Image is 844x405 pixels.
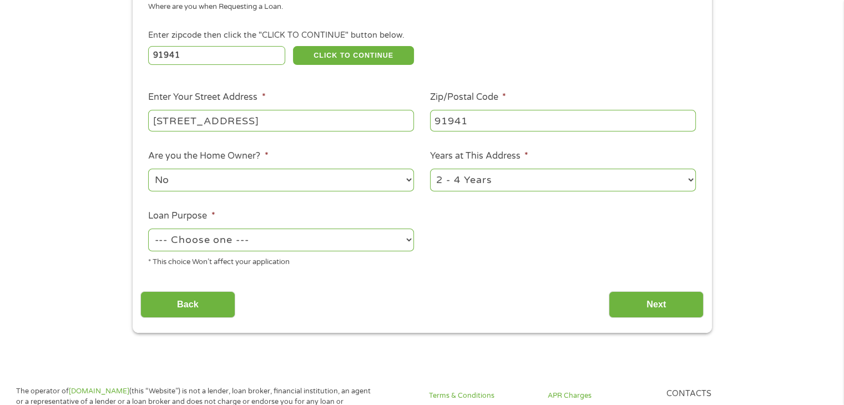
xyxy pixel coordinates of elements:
[148,2,688,13] div: Where are you when Requesting a Loan.
[429,391,534,401] a: Terms & Conditions
[148,150,268,162] label: Are you the Home Owner?
[148,253,414,268] div: * This choice Won’t affect your application
[148,92,265,103] label: Enter Your Street Address
[148,29,695,42] div: Enter zipcode then click the "CLICK TO CONTINUE" button below.
[430,92,506,103] label: Zip/Postal Code
[148,210,215,222] label: Loan Purpose
[666,389,771,399] h4: Contacts
[548,391,653,401] a: APR Charges
[148,110,414,131] input: 1 Main Street
[148,46,285,65] input: Enter Zipcode (e.g 01510)
[293,46,414,65] button: CLICK TO CONTINUE
[430,150,528,162] label: Years at This Address
[140,291,235,318] input: Back
[69,387,129,396] a: [DOMAIN_NAME]
[609,291,704,318] input: Next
